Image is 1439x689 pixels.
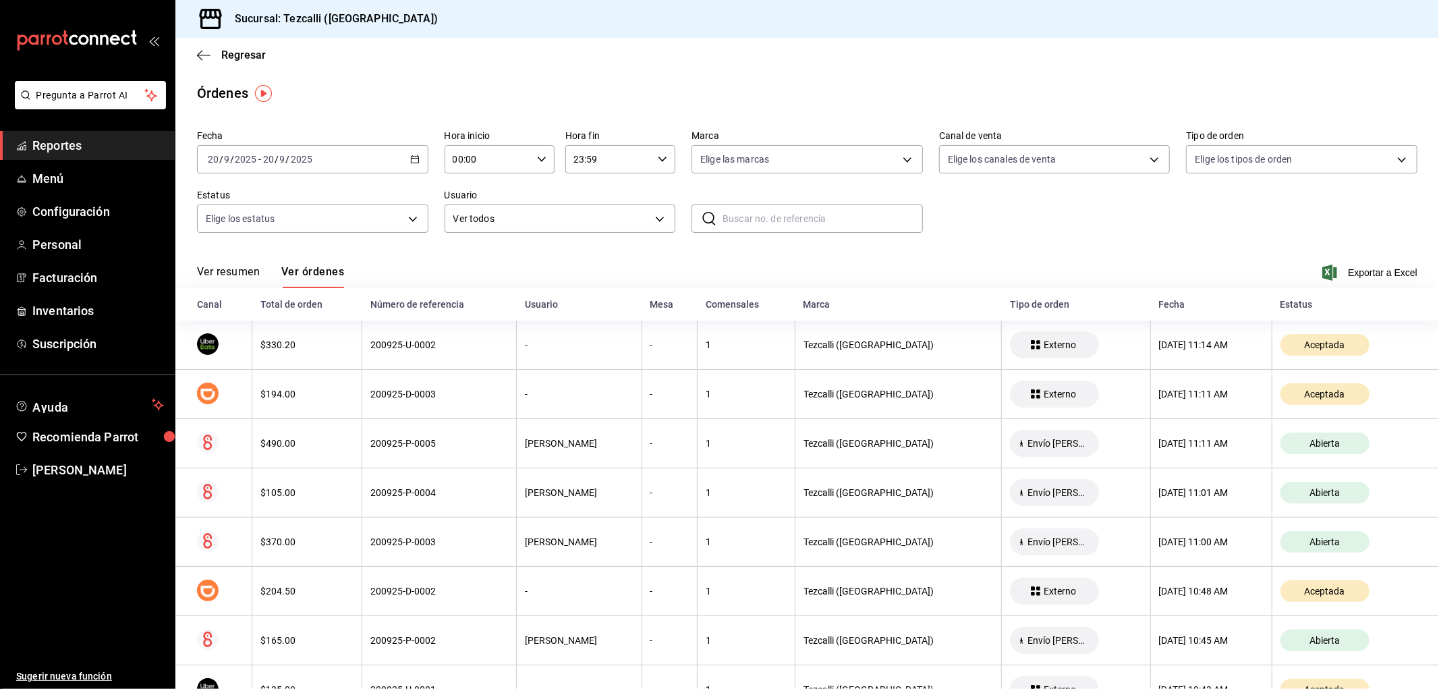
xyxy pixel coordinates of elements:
div: [PERSON_NAME] [525,536,633,547]
div: 1 [706,438,787,449]
span: Regresar [221,49,266,61]
span: / [286,154,290,165]
span: / [219,154,223,165]
div: [DATE] 11:01 AM [1159,487,1264,498]
label: Usuario [445,191,676,200]
div: 200925-P-0004 [370,487,508,498]
span: Abierta [1304,438,1345,449]
span: Abierta [1304,635,1345,646]
div: $165.00 [260,635,354,646]
div: - [650,389,689,399]
div: [DATE] 10:48 AM [1159,586,1264,597]
label: Hora fin [565,132,675,141]
div: $370.00 [260,536,354,547]
div: - [650,438,689,449]
input: -- [207,154,219,165]
label: Canal de venta [939,132,1170,141]
div: $105.00 [260,487,354,498]
div: 1 [706,389,787,399]
span: Recomienda Parrot [32,428,164,446]
span: Ayuda [32,397,146,413]
span: Aceptada [1299,586,1351,597]
button: Regresar [197,49,266,61]
div: [DATE] 11:11 AM [1159,438,1264,449]
div: [DATE] 11:11 AM [1159,389,1264,399]
button: Pregunta a Parrot AI [15,81,166,109]
button: Ver órdenes [281,265,344,288]
div: 1 [706,339,787,350]
span: [PERSON_NAME] [32,461,164,479]
div: [PERSON_NAME] [525,438,633,449]
span: Menú [32,169,164,188]
div: [PERSON_NAME] [525,635,633,646]
div: Tezcalli ([GEOGRAPHIC_DATA]) [803,536,993,547]
div: Tezcalli ([GEOGRAPHIC_DATA]) [803,635,993,646]
div: Tipo de orden [1010,299,1143,310]
div: Usuario [525,299,633,310]
div: 1 [706,586,787,597]
span: Ver todos [453,212,651,226]
span: Inventarios [32,302,164,320]
span: Suscripción [32,335,164,353]
div: - [525,389,633,399]
div: Tezcalli ([GEOGRAPHIC_DATA]) [803,339,993,350]
div: 200925-P-0002 [370,635,508,646]
div: - [650,586,689,597]
div: Tezcalli ([GEOGRAPHIC_DATA]) [803,389,993,399]
div: 200925-U-0002 [370,339,508,350]
div: navigation tabs [197,265,344,288]
div: $194.00 [260,389,354,399]
div: - [525,586,633,597]
span: / [275,154,279,165]
input: -- [223,154,230,165]
div: [DATE] 11:14 AM [1159,339,1264,350]
span: Elige los tipos de orden [1195,153,1292,166]
div: Comensales [706,299,787,310]
span: - [258,154,261,165]
div: 1 [706,536,787,547]
div: - [650,339,689,350]
div: $204.50 [260,586,354,597]
label: Estatus [197,191,428,200]
label: Tipo de orden [1186,132,1417,141]
input: ---- [290,154,313,165]
span: Elige las marcas [700,153,769,166]
div: $330.20 [260,339,354,350]
div: Tezcalli ([GEOGRAPHIC_DATA]) [803,487,993,498]
button: Ver resumen [197,265,260,288]
input: -- [262,154,275,165]
span: Facturación [32,269,164,287]
span: Aceptada [1299,339,1351,350]
div: Estatus [1280,299,1417,310]
span: Sugerir nueva función [16,669,164,684]
span: Externo [1038,389,1081,399]
img: Tooltip marker [255,85,272,102]
span: / [230,154,234,165]
div: [DATE] 11:00 AM [1159,536,1264,547]
div: Marca [803,299,994,310]
div: [DATE] 10:45 AM [1159,635,1264,646]
div: Total de orden [260,299,354,310]
span: Personal [32,236,164,254]
div: Canal [197,299,244,310]
div: [PERSON_NAME] [525,487,633,498]
label: Marca [692,132,923,141]
span: Aceptada [1299,389,1351,399]
span: Envío [PERSON_NAME] [1022,635,1094,646]
span: Abierta [1304,536,1345,547]
div: Número de referencia [370,299,509,310]
span: Configuración [32,202,164,221]
span: Externo [1038,586,1081,597]
div: 200925-P-0005 [370,438,508,449]
button: Exportar a Excel [1325,265,1417,281]
div: 200925-D-0002 [370,586,508,597]
span: Pregunta a Parrot AI [36,88,145,103]
div: Tezcalli ([GEOGRAPHIC_DATA]) [803,586,993,597]
input: Buscar no. de referencia [723,205,923,232]
button: open_drawer_menu [148,35,159,46]
input: ---- [234,154,257,165]
div: 200925-D-0003 [370,389,508,399]
span: Abierta [1304,487,1345,498]
h3: Sucursal: Tezcalli ([GEOGRAPHIC_DATA]) [224,11,438,27]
